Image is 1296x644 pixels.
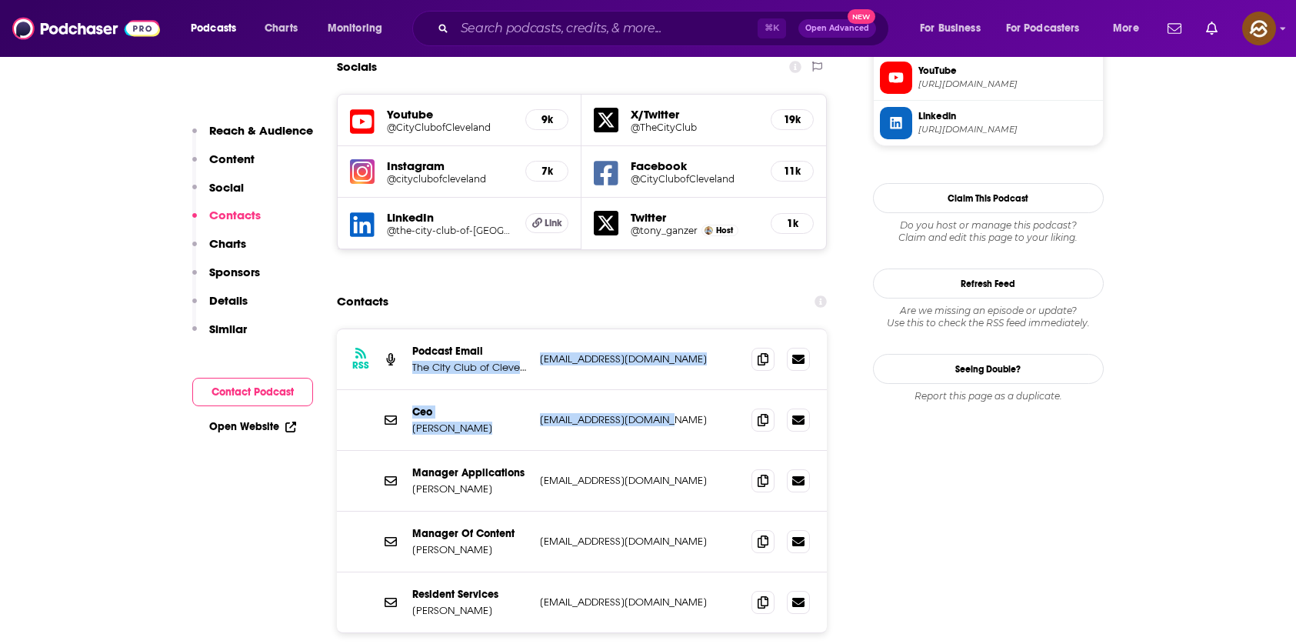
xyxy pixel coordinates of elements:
h5: LinkedIn [387,210,514,225]
p: Details [209,293,248,308]
h3: RSS [352,359,369,372]
p: Ceo [412,405,528,419]
div: Report this page as a duplicate. [873,390,1104,402]
div: Search podcasts, credits, & more... [427,11,904,46]
p: [EMAIL_ADDRESS][DOMAIN_NAME] [540,535,740,548]
a: Charts [255,16,307,41]
button: Contact Podcast [192,378,313,406]
span: Linkedin [918,109,1097,123]
button: open menu [996,16,1102,41]
a: Link [525,213,568,233]
span: Logged in as hey85204 [1242,12,1276,45]
p: [EMAIL_ADDRESS][DOMAIN_NAME] [540,352,740,365]
button: open menu [317,16,402,41]
a: Show notifications dropdown [1161,15,1188,42]
h5: 9k [538,113,555,126]
a: Linkedin[URL][DOMAIN_NAME] [880,107,1097,139]
button: Charts [192,236,246,265]
p: Sponsors [209,265,260,279]
div: Are we missing an episode or update? Use this to check the RSS feed immediately. [873,305,1104,329]
h5: 7k [538,165,555,178]
button: Show profile menu [1242,12,1276,45]
p: Manager Of Content [412,527,528,540]
button: Details [192,293,248,322]
h5: Instagram [387,158,514,173]
p: [PERSON_NAME] [412,422,528,435]
button: Refresh Feed [873,269,1104,299]
a: Seeing Double? [873,354,1104,384]
button: Contacts [192,208,261,236]
a: @TheCityClub [631,122,758,133]
button: Sponsors [192,265,260,293]
p: Resident Services [412,588,528,601]
button: Social [192,180,244,209]
p: Reach & Audience [209,123,313,138]
span: For Business [920,18,981,39]
p: [PERSON_NAME] [412,604,528,617]
p: [PERSON_NAME] [412,482,528,496]
p: Content [209,152,255,166]
p: [EMAIL_ADDRESS][DOMAIN_NAME] [540,474,740,487]
button: Reach & Audience [192,123,313,152]
a: @cityclubofcleveland [387,173,514,185]
h5: Youtube [387,107,514,122]
p: The City Club of Cleveland [412,361,528,374]
a: YouTube[URL][DOMAIN_NAME] [880,62,1097,94]
a: @CityClubofCleveland [631,173,758,185]
p: [EMAIL_ADDRESS][DOMAIN_NAME] [540,596,740,609]
img: iconImage [350,159,375,184]
p: [EMAIL_ADDRESS][DOMAIN_NAME] [540,413,740,426]
span: Link [545,217,562,229]
p: Contacts [209,208,261,222]
h2: Contacts [337,287,388,316]
a: Open Website [209,420,296,433]
span: YouTube [918,64,1097,78]
div: Claim and edit this page to your liking. [873,219,1104,244]
span: Host [716,225,733,235]
span: New [848,9,875,24]
input: Search podcasts, credits, & more... [455,16,758,41]
p: Social [209,180,244,195]
a: @CityClubofCleveland [387,122,514,133]
p: [PERSON_NAME] [412,543,528,556]
span: https://www.linkedin.com/company/the-city-club-of-cleveland/ [918,124,1097,135]
button: open menu [180,16,256,41]
button: open menu [1102,16,1158,41]
span: ⌘ K [758,18,786,38]
h5: 11k [784,165,801,178]
img: Podchaser - Follow, Share and Rate Podcasts [12,14,160,43]
p: Charts [209,236,246,251]
h5: 1k [784,217,801,230]
h5: Twitter [631,210,758,225]
span: For Podcasters [1006,18,1080,39]
a: @tony_ganzer [631,225,698,236]
a: Show notifications dropdown [1200,15,1224,42]
span: Do you host or manage this podcast? [873,219,1104,232]
span: More [1113,18,1139,39]
img: User Profile [1242,12,1276,45]
span: Open Advanced [805,25,869,32]
p: Podcast Email [412,345,528,358]
button: open menu [909,16,1000,41]
p: Similar [209,322,247,336]
button: Open AdvancedNew [798,19,876,38]
p: Manager Applications [412,466,528,479]
button: Claim This Podcast [873,183,1104,213]
span: https://www.youtube.com/@CityClubofCleveland [918,78,1097,90]
span: Charts [265,18,298,39]
button: Content [192,152,255,180]
h5: X/Twitter [631,107,758,122]
img: Tony Ganzer [705,226,713,235]
a: @the-city-club-of-[GEOGRAPHIC_DATA]/ [387,225,514,236]
h2: Socials [337,52,377,82]
span: Monitoring [328,18,382,39]
span: Podcasts [191,18,236,39]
